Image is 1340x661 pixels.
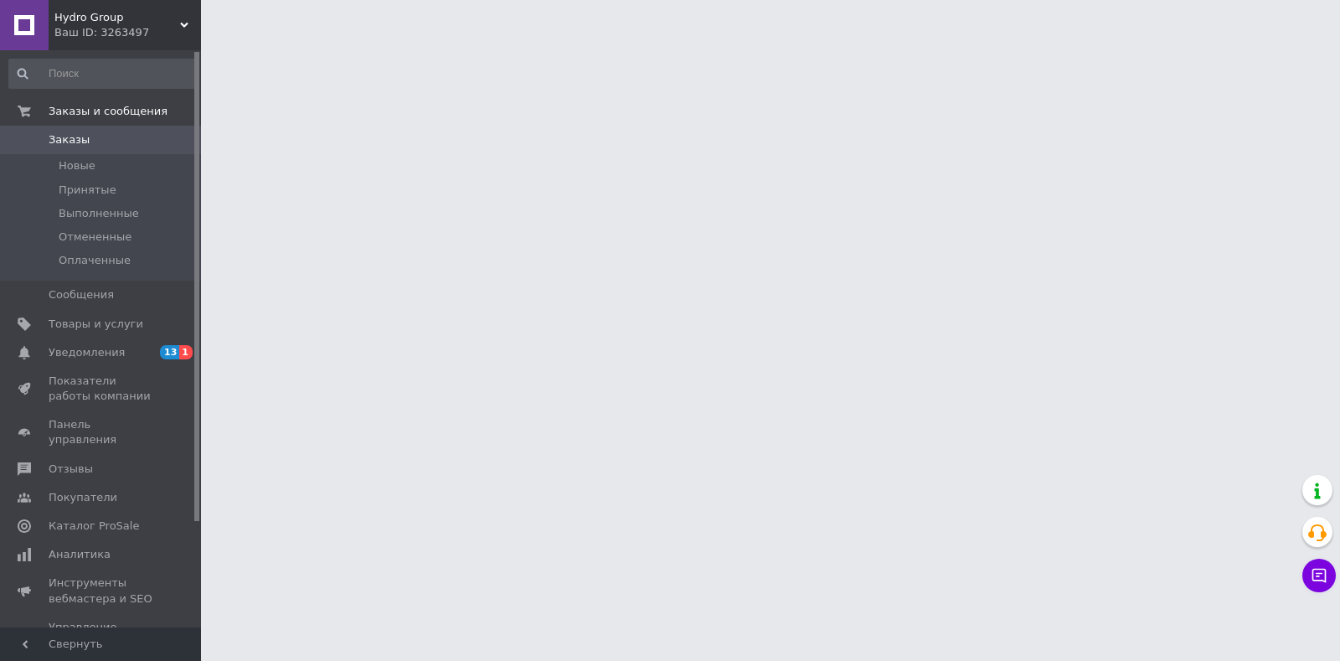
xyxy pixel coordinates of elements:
[179,345,193,359] span: 1
[1302,559,1336,592] button: Чат с покупателем
[8,59,198,89] input: Поиск
[49,417,155,447] span: Панель управления
[59,253,131,268] span: Оплаченные
[59,206,139,221] span: Выполненные
[59,158,95,173] span: Новые
[59,183,116,198] span: Принятые
[49,490,117,505] span: Покупатели
[49,620,155,650] span: Управление сайтом
[59,230,131,245] span: Отмененные
[49,132,90,147] span: Заказы
[160,345,179,359] span: 13
[49,547,111,562] span: Аналитика
[49,374,155,404] span: Показатели работы компании
[49,104,167,119] span: Заказы и сообщения
[49,576,155,606] span: Инструменты вебмастера и SEO
[49,287,114,302] span: Сообщения
[49,462,93,477] span: Отзывы
[54,25,201,40] div: Ваш ID: 3263497
[49,519,139,534] span: Каталог ProSale
[49,345,125,360] span: Уведомления
[54,10,180,25] span: Hydro Group
[49,317,143,332] span: Товары и услуги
